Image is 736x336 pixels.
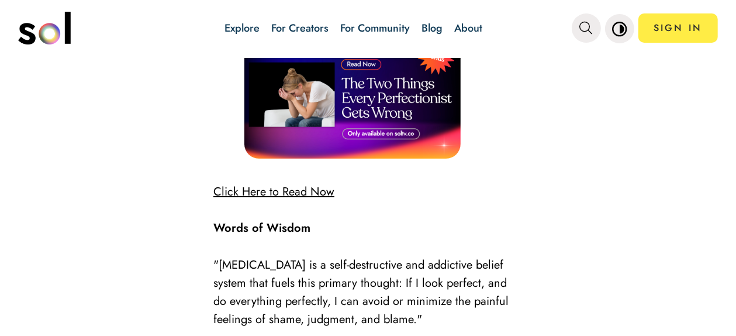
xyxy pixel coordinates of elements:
a: For Creators [271,20,329,36]
a: Blog [421,20,443,36]
strong: Words of Wisdom [213,220,310,236]
span: "[MEDICAL_DATA] is a self-destructive and addictive belief system that fuels this primary thought... [213,256,509,328]
img: 1756393975309-The%20Two%20Things%20Every%20Perfectionist%20Gets%20Wrong%C2%A0.png [244,37,461,159]
a: Click Here to Read Now [213,183,334,200]
a: For Community [340,20,410,36]
nav: main navigation [18,8,717,49]
img: logo [18,12,71,44]
a: Explore [224,20,260,36]
a: SIGN IN [638,13,718,43]
a: About [454,20,482,36]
